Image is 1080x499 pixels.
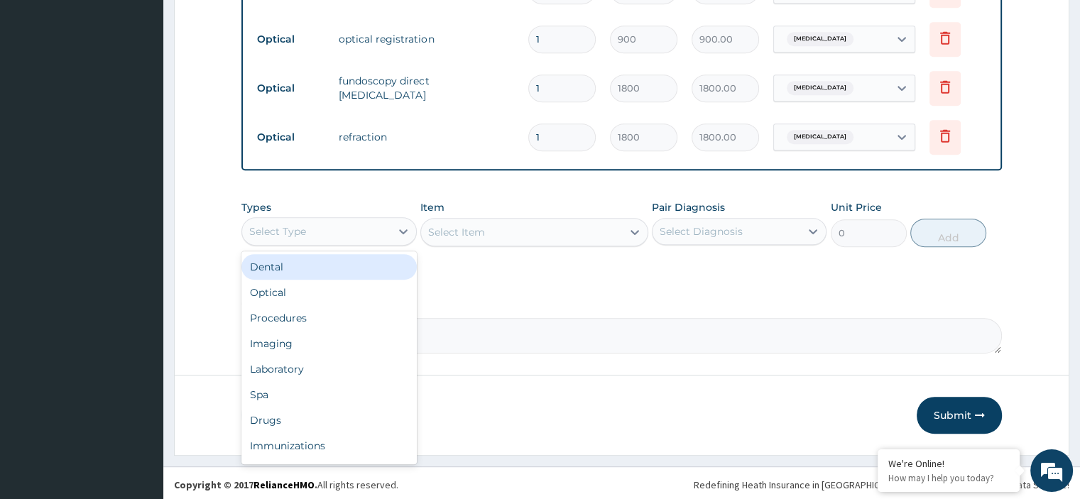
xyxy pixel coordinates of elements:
div: Spa [241,382,416,407]
div: Imaging [241,331,416,356]
div: Drugs [241,407,416,433]
td: refraction [332,123,520,151]
span: [MEDICAL_DATA] [787,130,853,144]
label: Unit Price [831,200,882,214]
label: Pair Diagnosis [652,200,725,214]
div: Select Diagnosis [660,224,743,238]
label: Types [241,202,271,214]
img: d_794563401_company_1708531726252_794563401 [26,71,58,106]
button: Submit [917,397,1002,434]
span: We're online! [82,155,196,299]
p: How may I help you today? [888,472,1009,484]
label: Comment [241,298,1001,310]
td: Optical [250,124,332,150]
div: Optical [241,280,416,305]
div: Immunizations [241,433,416,459]
strong: Copyright © 2017 . [174,478,317,491]
div: Minimize live chat window [233,7,267,41]
button: Add [910,219,986,247]
td: Optical [250,26,332,53]
td: optical registration [332,25,520,53]
div: Redefining Heath Insurance in [GEOGRAPHIC_DATA] using Telemedicine and Data Science! [694,478,1069,492]
span: [MEDICAL_DATA] [787,81,853,95]
div: Laboratory [241,356,416,382]
td: fundoscopy direct [MEDICAL_DATA] [332,67,520,109]
div: Procedures [241,305,416,331]
div: Select Type [249,224,306,238]
label: Item [420,200,444,214]
span: [MEDICAL_DATA] [787,32,853,46]
a: RelianceHMO [253,478,315,491]
div: We're Online! [888,457,1009,470]
div: Others [241,459,416,484]
textarea: Type your message and hit 'Enter' [7,341,271,391]
td: Optical [250,75,332,102]
div: Dental [241,254,416,280]
div: Chat with us now [74,79,239,98]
